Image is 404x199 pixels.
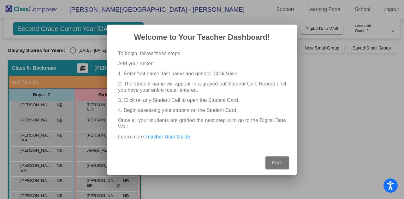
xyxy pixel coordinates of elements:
[118,107,286,114] p: 4. Begin assessing your student on the Student Card.
[321,183,395,189] div: user authenticated
[118,81,286,93] p: 2. The student name will appear in a grayed out Student Cell. Repeat until you have your entire r...
[118,134,286,140] p: Learn more:
[145,134,190,139] a: Teacher User Guide
[265,156,289,169] button: Got It
[118,61,286,67] p: Add your roster:
[118,117,286,130] p: Once all your students are graded the next step is to go to the Digital Data Wall.
[118,97,286,103] p: 3. Click on any Student Cell to open the Student Card.
[115,32,289,42] h2: Welcome to Your Teacher Dashboard!
[118,71,286,77] p: 1. Enter first name, last name and gender. Click Save.
[272,160,282,165] span: Got It
[321,149,395,155] div: Fetched school contacts
[321,166,395,172] div: Successfully fetched renewal date
[118,50,286,57] p: To begin, follow these steps.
